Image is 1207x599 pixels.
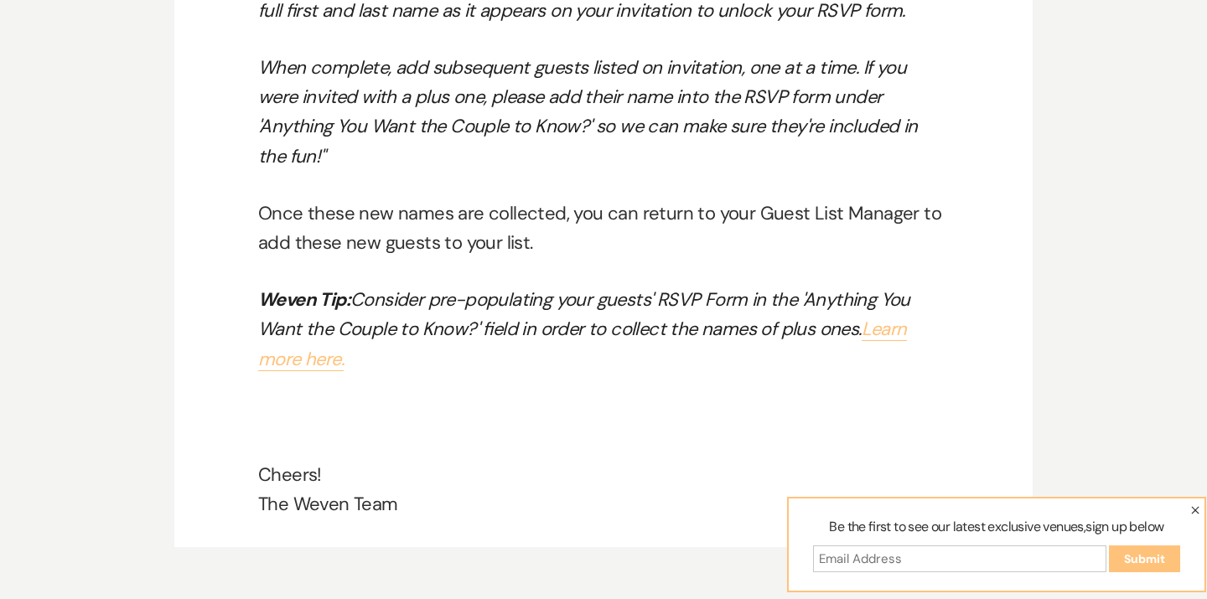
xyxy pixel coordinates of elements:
p: Once these new names are collected, you can return to your Guest List Manager to add these new gu... [258,199,949,257]
em: Consider pre-populating your guests' RSVP Form in the 'Anything You Want the Couple to Know?' fie... [258,287,910,370]
input: Email Address [813,545,1106,572]
strong: Weven Tip: [258,287,350,312]
span: sign up below [1085,518,1163,535]
p: Cheers! The Weven Team [258,401,949,519]
label: Be the first to see our latest exclusive venues, [799,517,1194,545]
input: Submit [1109,545,1180,572]
em: When complete, add subsequent guests listed on invitation, one at a time. If you were invited wit... [258,55,918,168]
a: Learn more here. [258,317,907,370]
